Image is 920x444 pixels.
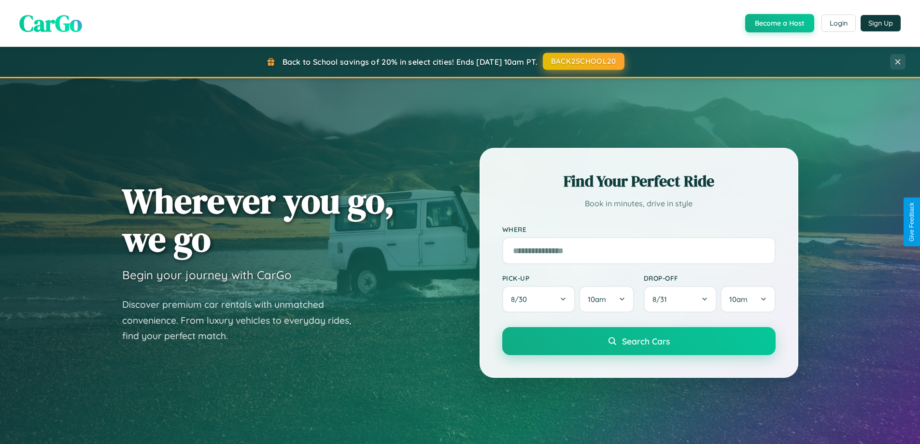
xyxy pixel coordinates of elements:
h2: Find Your Perfect Ride [502,171,776,192]
span: CarGo [19,7,82,39]
button: 10am [721,286,775,313]
span: 10am [588,295,606,304]
button: 10am [579,286,634,313]
label: Drop-off [644,274,776,282]
label: Where [502,225,776,233]
span: Back to School savings of 20% in select cities! Ends [DATE] 10am PT. [283,57,538,67]
h1: Wherever you go, we go [122,182,395,258]
span: 8 / 30 [511,295,532,304]
button: BACK2SCHOOL20 [543,53,624,70]
button: 8/30 [502,286,576,313]
button: Search Cars [502,327,776,355]
div: Give Feedback [908,202,915,242]
label: Pick-up [502,274,634,282]
span: Search Cars [622,336,670,346]
button: Sign Up [861,15,901,31]
p: Discover premium car rentals with unmatched convenience. From luxury vehicles to everyday rides, ... [122,297,364,344]
button: Login [821,14,856,32]
span: 10am [729,295,748,304]
button: 8/31 [644,286,717,313]
button: Become a Host [745,14,814,32]
span: 8 / 31 [652,295,672,304]
h3: Begin your journey with CarGo [122,268,292,282]
p: Book in minutes, drive in style [502,197,776,211]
